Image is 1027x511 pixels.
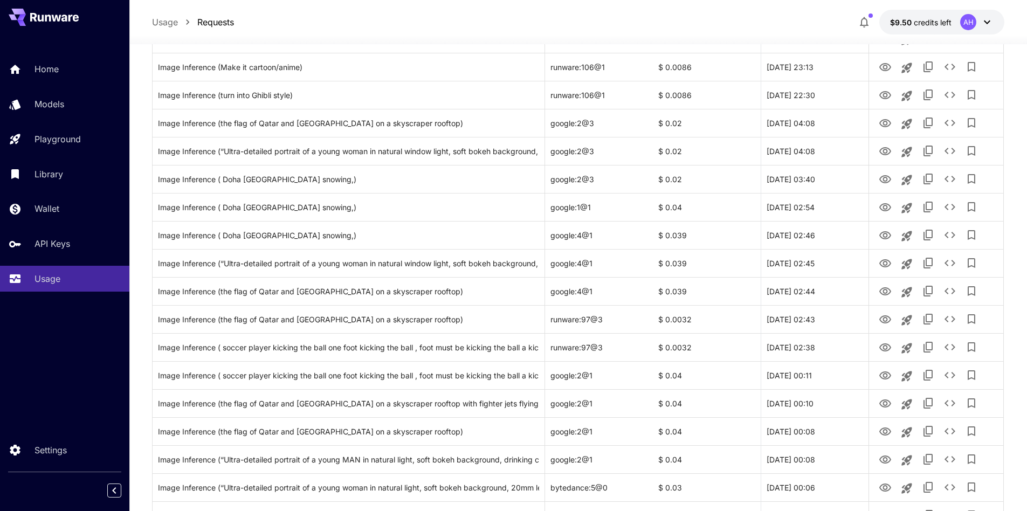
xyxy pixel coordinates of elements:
div: $ 0.0032 [653,333,761,361]
button: Add to library [961,336,982,358]
div: google:2@1 [545,361,653,389]
button: See details [939,280,961,302]
button: See details [939,364,961,386]
div: 19 Sep, 2025 02:38 [761,333,869,361]
button: Launch in playground [896,393,918,415]
button: See details [939,448,961,470]
button: View [874,476,896,498]
div: google:4@1 [545,221,653,249]
button: View [874,140,896,162]
button: Launch in playground [896,422,918,443]
button: Add to library [961,420,982,442]
button: Copy TaskUUID [918,420,939,442]
div: 19 Sep, 2025 23:13 [761,53,869,81]
button: Add to library [961,448,982,470]
button: See details [939,308,961,330]
div: $ 0.04 [653,389,761,417]
button: Add to library [961,308,982,330]
div: 19 Sep, 2025 00:10 [761,389,869,417]
button: View [874,336,896,358]
div: google:2@3 [545,137,653,165]
p: Wallet [35,202,59,215]
div: runware:106@1 [545,53,653,81]
div: $ 0.02 [653,109,761,137]
button: Launch in playground [896,337,918,359]
div: google:4@1 [545,277,653,305]
nav: breadcrumb [152,16,234,29]
button: Copy TaskUUID [918,252,939,274]
div: Click to copy prompt [158,278,539,305]
div: 19 Sep, 2025 00:06 [761,473,869,501]
button: Launch in playground [896,450,918,471]
button: View [874,280,896,302]
p: Usage [152,16,178,29]
button: See details [939,140,961,162]
div: 19 Sep, 2025 04:08 [761,109,869,137]
div: Click to copy prompt [158,222,539,249]
p: Models [35,98,64,111]
button: Copy TaskUUID [918,168,939,190]
button: Copy TaskUUID [918,392,939,414]
div: google:1@1 [545,193,653,221]
p: Requests [197,16,234,29]
button: View [874,252,896,274]
button: Launch in playground [896,225,918,247]
button: Add to library [961,477,982,498]
button: View [874,224,896,246]
p: API Keys [35,237,70,250]
button: Copy TaskUUID [918,477,939,498]
div: google:2@3 [545,109,653,137]
div: Click to copy prompt [158,306,539,333]
button: Copy TaskUUID [918,336,939,358]
button: Launch in playground [896,197,918,219]
div: Click to copy prompt [158,165,539,193]
button: Copy TaskUUID [918,140,939,162]
div: $ 0.039 [653,277,761,305]
p: Library [35,168,63,181]
button: $9.50235AH [879,10,1004,34]
div: $ 0.039 [653,249,761,277]
button: Launch in playground [896,85,918,107]
button: Add to library [961,224,982,246]
button: Copy TaskUUID [918,84,939,106]
div: Click to copy prompt [158,362,539,389]
button: See details [939,392,961,414]
button: Copy TaskUUID [918,196,939,218]
div: 19 Sep, 2025 02:46 [761,221,869,249]
div: 19 Sep, 2025 02:45 [761,249,869,277]
button: See details [939,196,961,218]
button: Copy TaskUUID [918,224,939,246]
div: $ 0.039 [653,221,761,249]
p: Usage [35,272,60,285]
button: See details [939,420,961,442]
button: Copy TaskUUID [918,364,939,386]
button: Launch in playground [896,141,918,163]
div: Click to copy prompt [158,53,539,81]
button: Copy TaskUUID [918,448,939,470]
div: $ 0.02 [653,137,761,165]
button: Add to library [961,252,982,274]
p: Home [35,63,59,75]
button: Add to library [961,56,982,78]
button: Add to library [961,196,982,218]
button: Add to library [961,140,982,162]
button: View [874,168,896,190]
button: View [874,112,896,134]
p: Settings [35,444,67,457]
p: Playground [35,133,81,146]
div: Click to copy prompt [158,81,539,109]
button: Add to library [961,112,982,134]
div: Click to copy prompt [158,250,539,277]
div: 19 Sep, 2025 00:11 [761,361,869,389]
div: Click to copy prompt [158,194,539,221]
button: Launch in playground [896,253,918,275]
button: See details [939,224,961,246]
div: google:2@1 [545,389,653,417]
div: runware:106@1 [545,81,653,109]
div: 19 Sep, 2025 22:30 [761,81,869,109]
button: Add to library [961,84,982,106]
div: Collapse sidebar [115,481,129,500]
button: Add to library [961,392,982,414]
button: Copy TaskUUID [918,112,939,134]
div: 19 Sep, 2025 02:43 [761,305,869,333]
